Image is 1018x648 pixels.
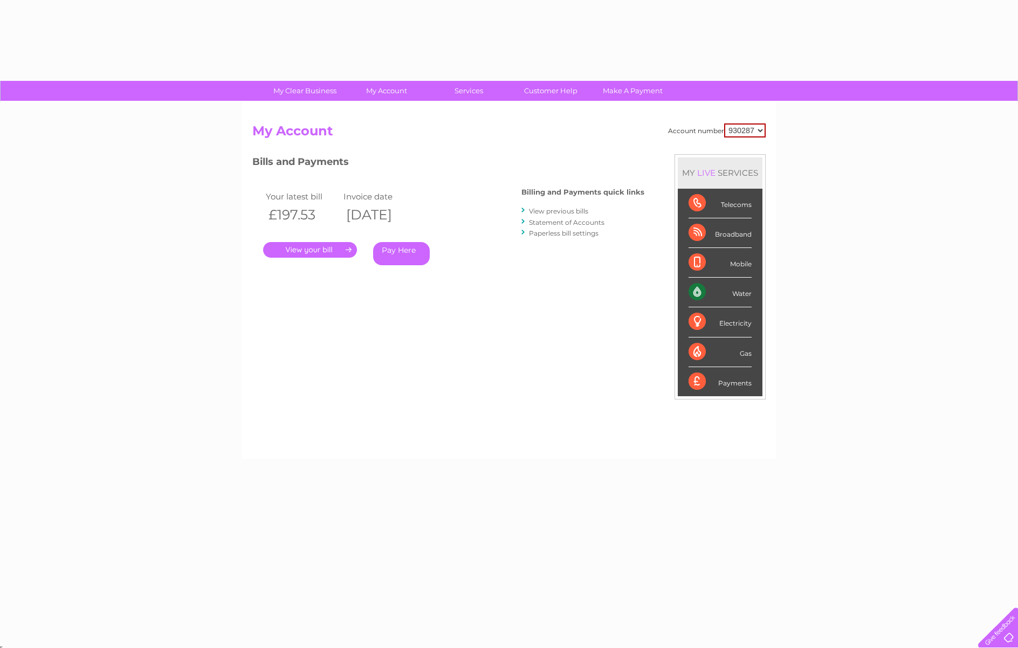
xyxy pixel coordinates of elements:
[689,367,752,396] div: Payments
[506,81,595,101] a: Customer Help
[252,154,644,173] h3: Bills and Payments
[341,204,418,226] th: [DATE]
[521,188,644,196] h4: Billing and Payments quick links
[689,189,752,218] div: Telecoms
[689,337,752,367] div: Gas
[529,207,588,215] a: View previous bills
[263,242,357,258] a: .
[263,204,341,226] th: £197.53
[678,157,762,188] div: MY SERVICES
[529,218,604,226] a: Statement of Accounts
[424,81,513,101] a: Services
[342,81,431,101] a: My Account
[689,307,752,337] div: Electricity
[668,123,766,137] div: Account number
[529,229,599,237] a: Paperless bill settings
[263,189,341,204] td: Your latest bill
[373,242,430,265] a: Pay Here
[588,81,677,101] a: Make A Payment
[689,278,752,307] div: Water
[252,123,766,144] h2: My Account
[689,248,752,278] div: Mobile
[341,189,418,204] td: Invoice date
[260,81,349,101] a: My Clear Business
[689,218,752,248] div: Broadband
[695,168,718,178] div: LIVE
